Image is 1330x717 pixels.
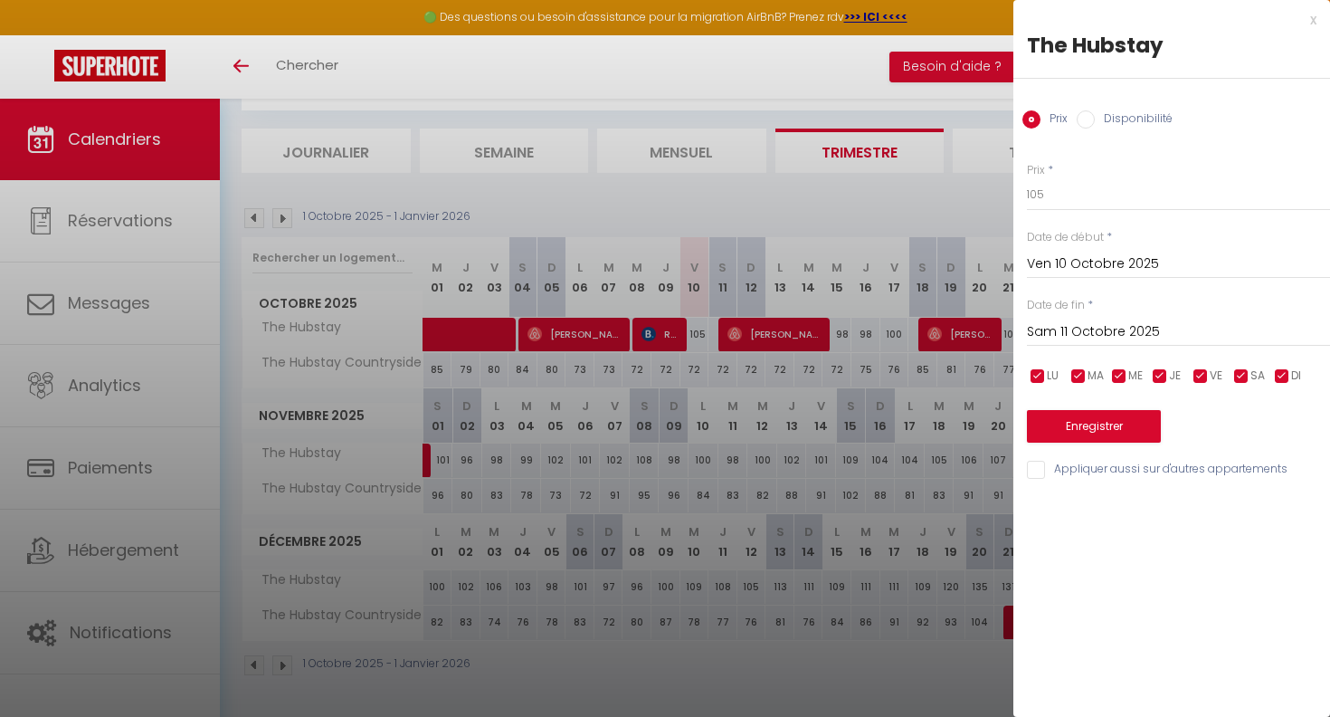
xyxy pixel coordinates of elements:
div: x [1013,9,1316,31]
span: SA [1250,368,1265,385]
span: LU [1047,368,1059,385]
span: MA [1088,368,1104,385]
span: VE [1210,368,1222,385]
label: Prix [1027,162,1045,179]
span: JE [1169,368,1181,385]
label: Disponibilité [1095,110,1173,130]
span: DI [1291,368,1301,385]
span: ME [1128,368,1143,385]
label: Prix [1040,110,1068,130]
div: The Hubstay [1027,31,1316,60]
label: Date de fin [1027,297,1085,314]
button: Enregistrer [1027,410,1161,443]
label: Date de début [1027,229,1104,246]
